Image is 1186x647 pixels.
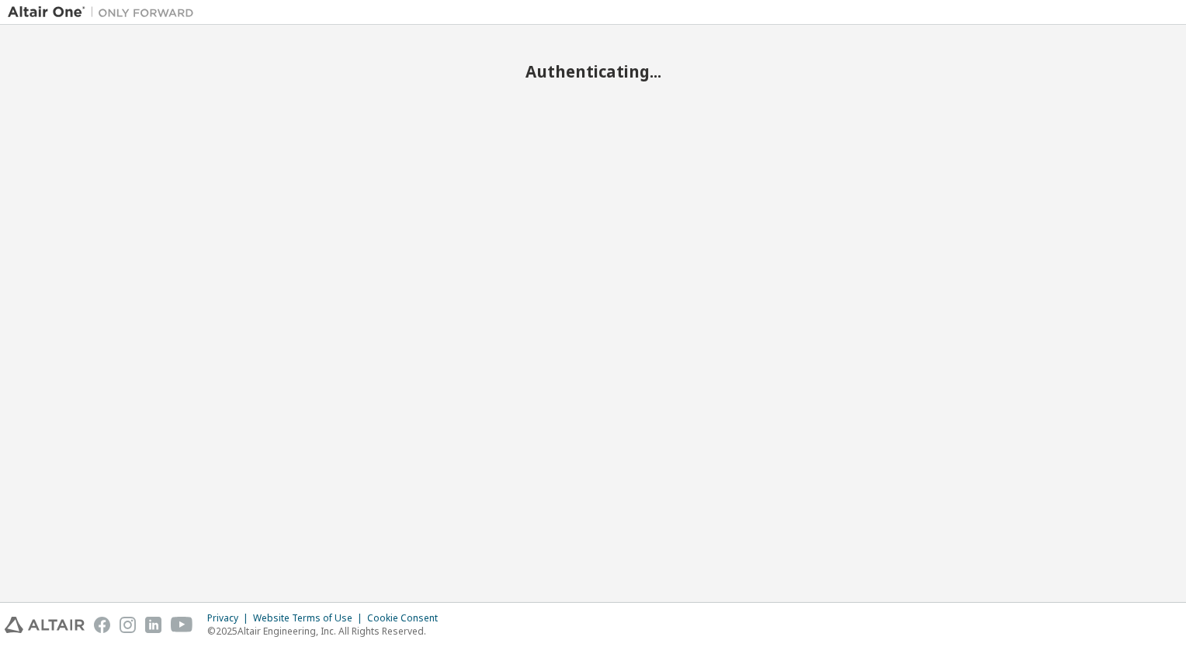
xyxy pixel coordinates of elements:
[253,612,367,625] div: Website Terms of Use
[8,5,202,20] img: Altair One
[120,617,136,633] img: instagram.svg
[94,617,110,633] img: facebook.svg
[367,612,447,625] div: Cookie Consent
[207,625,447,638] p: © 2025 Altair Engineering, Inc. All Rights Reserved.
[171,617,193,633] img: youtube.svg
[5,617,85,633] img: altair_logo.svg
[207,612,253,625] div: Privacy
[8,61,1178,81] h2: Authenticating...
[145,617,161,633] img: linkedin.svg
